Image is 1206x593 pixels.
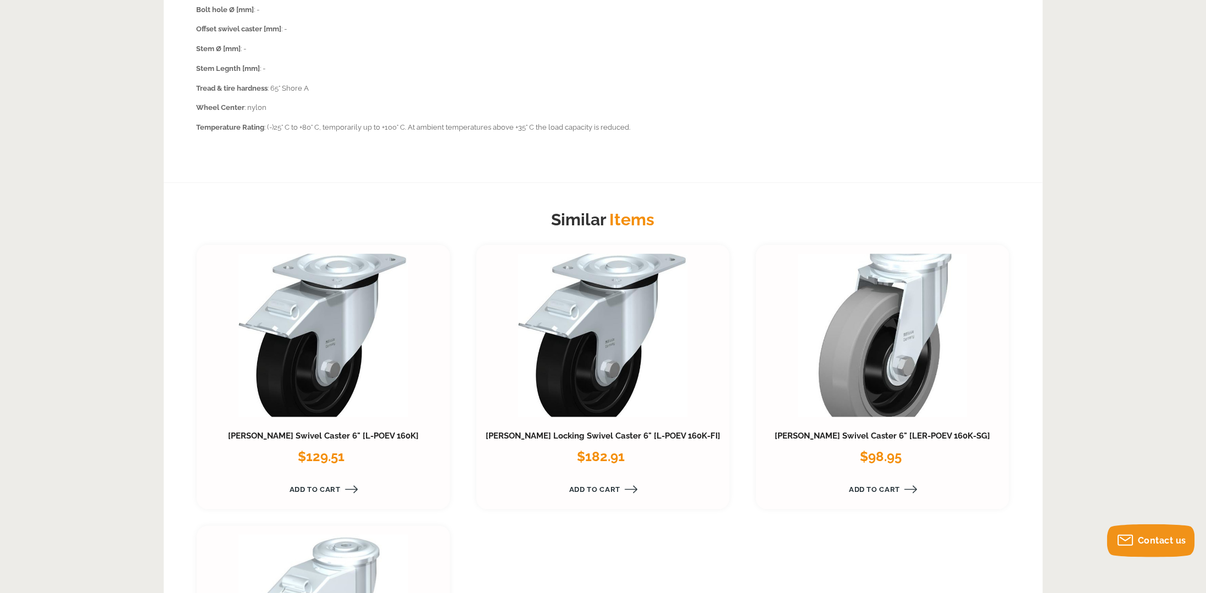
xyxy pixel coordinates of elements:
strong: Bolt hole Ø [mm] [197,5,254,14]
p: : nylon [197,102,1010,114]
p: : - [197,4,1010,16]
a: Add to Cart [205,479,425,501]
p: : - [197,23,1010,36]
span: $182.91 [577,449,625,465]
strong: Offset swivel caster [mm] [197,25,282,33]
strong: Stem Ø [mm] [197,45,241,53]
span: $129.51 [298,449,344,465]
a: Add to Cart [485,479,705,501]
strong: Wheel Center [197,103,245,112]
button: Contact us [1107,524,1195,557]
span: Add to Cart [849,486,900,494]
span: $98.95 [860,449,902,465]
p: : - [197,63,1010,75]
h2: Similar [197,208,1010,232]
p: : - [197,43,1010,56]
a: [PERSON_NAME] Swivel Caster 6" [LER-POEV 160K-SG] [775,431,991,441]
strong: Stem Legnth [mm] [197,64,260,73]
span: Contact us [1138,535,1186,546]
span: Items [607,210,655,229]
a: [PERSON_NAME] Swivel Caster 6" [L-POEV 160K] [228,431,419,441]
strong: Temperature Rating [197,123,265,131]
strong: Tread & tire hardness [197,84,268,92]
p: : 65° Shore A [197,82,1010,95]
a: Add to Cart [765,479,985,501]
span: Add to Cart [290,486,341,494]
span: Add to Cart [569,486,620,494]
a: [PERSON_NAME] Locking Swivel Caster 6" [L-POEV 160K-FI] [486,431,720,441]
p: : (-)25° C to +80° C, temporarily up to +100° C. At ambient temperatures above +35° C the load ca... [197,121,1010,134]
